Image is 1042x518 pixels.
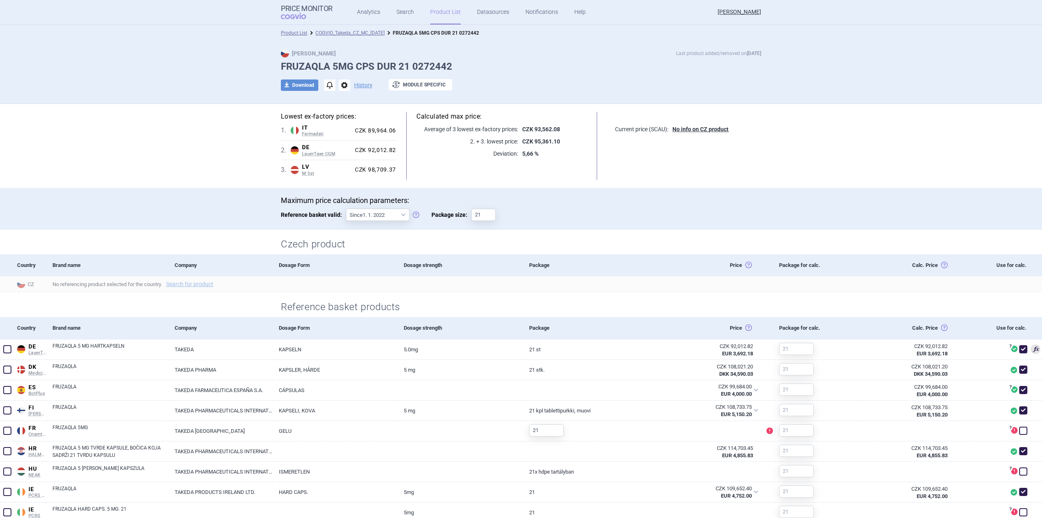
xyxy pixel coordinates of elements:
button: Module specific [389,79,452,90]
input: 21 [779,424,814,436]
input: Package size: [471,209,496,221]
button: Download [281,79,318,91]
a: 5 mg [398,360,523,380]
img: CZ [281,49,289,57]
input: 21 [779,363,814,375]
strong: EUR 3,692.18 [722,350,753,357]
a: HUHUNEAK [15,464,46,478]
a: DEDELauerTaxe CGM [15,342,46,356]
img: Denmark [17,366,25,374]
span: ? [1008,344,1013,349]
a: Search for product [166,281,213,287]
strong: EUR 4,000.00 [917,391,948,397]
strong: Price Monitor [281,4,333,13]
a: COGVIO_Takeda_CZ_MC_[DATE] [315,30,385,36]
strong: 5,66 % [522,150,539,157]
img: Ireland [17,488,25,496]
input: 21 [779,445,814,457]
div: CZK 108,733.75 [654,403,752,411]
span: BotPlus [28,391,46,397]
span: CZ [15,278,46,289]
a: CZK 108,021.20DKK 34,590.03 [856,360,958,381]
a: TAKEDA PHARMACEUTICALS INTERNATIONAL AKTIENGESELLSCHAFT [169,462,273,482]
img: Czech Republic [17,280,25,288]
a: ESESBotPlus [15,382,46,397]
a: FRUZAQLA [53,485,169,500]
div: Calc. Price [856,317,958,339]
a: CÁPSULAS [273,380,398,400]
span: Reference basket valid: [281,209,346,221]
select: Reference basket valid: [346,209,409,221]
span: LauerTaxe CGM [28,350,46,356]
span: HALMED PCL SUMMARY [28,452,46,458]
div: CZK 99,684.00EUR 4,000.00 [648,380,763,401]
strong: EUR 4,855.83 [917,452,948,458]
a: TAKEDA [GEOGRAPHIC_DATA] [169,421,273,441]
span: [PERSON_NAME] [28,411,46,417]
input: 21 [779,485,814,498]
a: CZK 99,684.00EUR 4,000.00 [856,380,958,401]
span: NEAK [28,472,46,478]
h5: Calculated max price: [416,112,587,121]
div: CZK 114,703.45 [654,445,753,452]
div: CZK 99,684.00 [862,384,948,391]
span: PCRS Hitech [28,493,46,498]
div: CZK 108,021.20 [862,363,948,370]
div: Package [523,254,648,276]
span: Cnamts UCD [28,432,46,437]
img: Finland [17,406,25,414]
p: 2. + 3. lowest price: [416,137,518,145]
strong: EUR 4,855.83 [722,452,753,458]
div: Calc. Price [856,254,958,276]
span: LauerTaxe CGM [302,151,352,157]
div: Brand name [46,317,169,339]
a: TAKEDA PHARMACEUTICALS INTERNATIONAL AG IRELAND BRANCH [169,441,273,461]
li: Product List [281,29,307,37]
a: TAKEDA [169,339,273,359]
div: Price [648,317,773,339]
img: Germany [291,146,299,154]
div: Company [169,317,273,339]
div: Country [15,254,46,276]
a: FRUZAQLA [53,403,169,418]
span: HR [28,445,46,452]
div: Price [648,254,773,276]
a: HRHRHALMED PCL SUMMARY [15,443,46,458]
span: ? [1008,425,1013,430]
div: CZK 99,684.00 [654,383,752,390]
div: CZK 89,964.06 [352,127,396,134]
div: Dosage Form [273,254,398,276]
li: FRUZAQLA 5MG CPS DUR 21 0272442 [385,29,479,37]
a: CZK 109,652.40EUR 4,752.00 [856,482,958,503]
div: Dosage strength [398,317,523,339]
abbr: SP-CAU-010 Španělsko [654,383,752,398]
span: ES [28,384,46,391]
strong: No info on CZ product [672,126,729,132]
p: Maximum price calculation parameters: [281,196,761,205]
a: CZK 108,733.75EUR 5,150.20 [856,401,958,422]
span: Package size: [431,209,471,221]
input: 21 [779,404,814,416]
span: DE [302,144,352,151]
img: Croatia [17,447,25,455]
div: Package [523,317,648,339]
p: Deviation: [416,150,518,158]
img: France [17,427,25,435]
a: 21 [523,482,648,502]
img: Spain [17,386,25,394]
a: KAPSELN [273,339,398,359]
a: TAKEDA PHARMACEUTICALS INTERNATIONAL [169,401,273,421]
abbr: SP-CAU-010 Chorvatsko [654,445,753,459]
a: HARD CAPS. [273,482,398,502]
span: FI [28,404,46,412]
strong: EUR 5,150.20 [917,412,948,418]
div: CZK 92,012.82 [352,147,396,154]
a: FRUZAQLA [53,383,169,398]
span: COGVIO [281,13,317,19]
span: 1 . [281,126,291,135]
a: ISMERETLEN [273,462,398,482]
div: Use for calc. [958,317,1031,339]
span: IE [28,506,46,514]
a: FRUZAQLA 5 MG TVRDE KAPSULE, BOČICA KOJA SADRŽI 21 TVRDU KAPSULU [53,444,169,459]
span: DE [28,343,46,350]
